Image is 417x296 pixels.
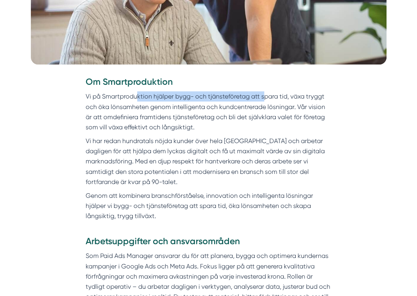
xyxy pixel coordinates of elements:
[86,236,240,246] strong: Arbetsuppgifter och ansvarsområden
[86,136,331,187] p: Vi har redan hundratals nöjda kunder över hela [GEOGRAPHIC_DATA] och arbetar dagligen för att hjä...
[86,191,331,221] p: Genom att kombinera branschförståelse, innovation och intelligenta lösningar hjälper vi bygg- och...
[86,76,173,87] strong: Om Smartproduktion
[86,91,331,132] p: Vi på Smartproduktion hjälper bygg- och tjänsteföretag att spara tid, växa tryggt och öka lönsamh...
